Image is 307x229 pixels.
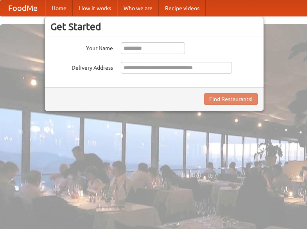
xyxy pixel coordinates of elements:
[117,0,159,16] a: Who we are
[50,42,113,52] label: Your Name
[45,0,73,16] a: Home
[50,62,113,72] label: Delivery Address
[73,0,117,16] a: How it works
[0,0,45,16] a: FoodMe
[159,0,206,16] a: Recipe videos
[50,21,258,32] h3: Get Started
[204,93,258,105] button: Find Restaurants!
